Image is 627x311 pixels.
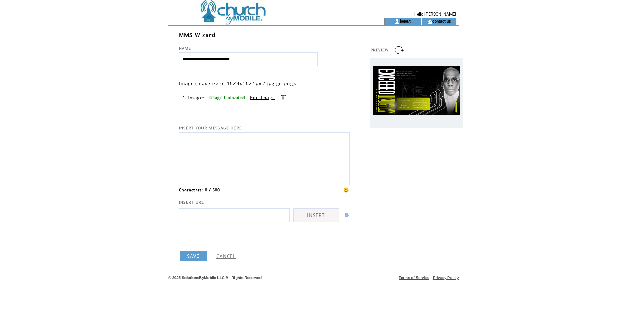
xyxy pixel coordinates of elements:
[400,19,411,23] a: logout
[399,276,429,280] a: Terms of Service
[293,208,339,222] a: INSERT
[280,94,287,101] a: Delete this item
[371,48,389,52] span: PREVIEW
[188,94,205,101] span: Image:
[250,94,275,100] a: Edit Image
[395,19,400,24] img: account_icon.gif
[179,80,297,86] span: Image (max size of 1024x1024px / jpg,gif,png):
[179,126,242,131] span: INSERT YOUR MESSAGE HERE
[430,276,431,280] span: |
[179,187,220,192] span: Characters: 0 / 500
[343,187,349,193] span: 😀
[432,19,451,23] a: contact us
[427,19,432,24] img: contact_us_icon.gif
[183,95,187,100] span: 1.
[180,251,207,261] a: SAVE
[343,213,349,217] img: help.gif
[433,276,459,280] a: Privacy Policy
[179,46,191,51] span: NAME
[179,31,216,39] span: MMS Wizard
[168,276,262,280] span: © 2025 SolutionsByMobile LLC All Rights Reserved
[209,95,245,100] span: Image Uploaded
[414,12,456,17] span: Hello [PERSON_NAME]
[216,253,236,259] a: CANCEL
[179,200,204,205] span: INSERT URL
